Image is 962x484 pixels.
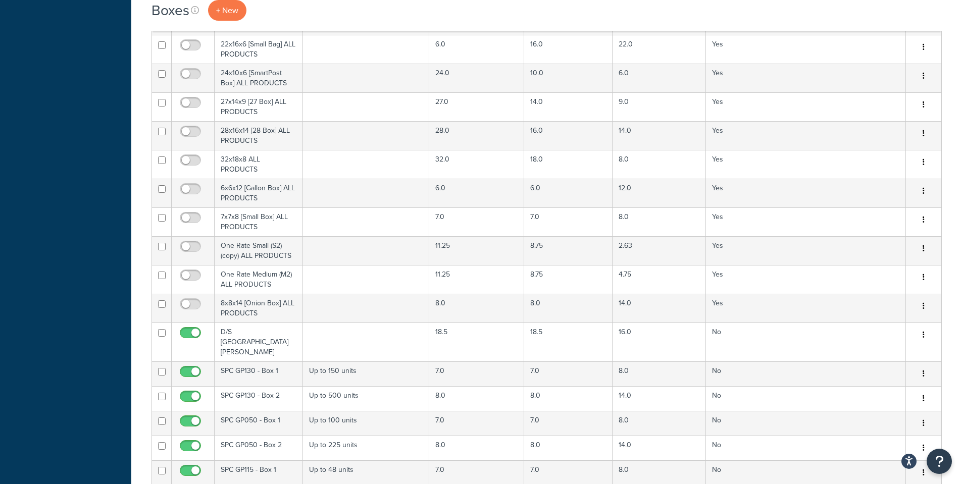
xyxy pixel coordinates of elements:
[613,294,706,322] td: 14.0
[706,294,906,322] td: Yes
[215,386,303,411] td: SPC GP130 - Box 2
[216,5,238,16] span: + New
[429,179,524,207] td: 6.0
[215,64,303,92] td: 24x10x6 [SmartPost Box] ALL PRODUCTS
[429,386,524,411] td: 8.0
[613,386,706,411] td: 14.0
[524,92,613,121] td: 14.0
[429,436,524,460] td: 8.0
[524,150,613,179] td: 18.0
[524,265,613,294] td: 8.75
[215,361,303,386] td: SPC GP130 - Box 1
[706,322,906,361] td: No
[215,294,303,322] td: 8x8x14 [Onion Box] ALL PRODUCTS
[524,121,613,150] td: 16.0
[613,436,706,460] td: 14.0
[215,179,303,207] td: 6x6x12 [Gallon Box] ALL PRODUCTS
[613,35,706,64] td: 22.0
[524,411,613,436] td: 7.0
[215,150,303,179] td: 32x18x8 ALL PRODUCTS
[524,322,613,361] td: 18.5
[524,207,613,236] td: 7.0
[613,322,706,361] td: 16.0
[706,92,906,121] td: Yes
[613,150,706,179] td: 8.0
[429,150,524,179] td: 32.0
[524,386,613,411] td: 8.0
[524,436,613,460] td: 8.0
[303,436,430,460] td: Up to 225 units
[524,64,613,92] td: 10.0
[524,35,613,64] td: 16.0
[429,121,524,150] td: 28.0
[706,35,906,64] td: Yes
[613,121,706,150] td: 14.0
[524,179,613,207] td: 6.0
[706,411,906,436] td: No
[706,64,906,92] td: Yes
[706,265,906,294] td: Yes
[613,411,706,436] td: 8.0
[215,436,303,460] td: SPC GP050 - Box 2
[524,236,613,265] td: 8.75
[613,92,706,121] td: 9.0
[706,436,906,460] td: No
[429,361,524,386] td: 7.0
[215,207,303,236] td: 7x7x8 [Small Box] ALL PRODUCTS
[927,449,952,474] button: Open Resource Center
[524,294,613,322] td: 8.0
[429,35,524,64] td: 6.0
[706,207,906,236] td: Yes
[429,64,524,92] td: 24.0
[706,121,906,150] td: Yes
[429,265,524,294] td: 11.25
[429,92,524,121] td: 27.0
[613,361,706,386] td: 8.0
[613,236,706,265] td: 2.63
[215,92,303,121] td: 27x14x9 [27 Box] ALL PRODUCTS
[303,386,430,411] td: Up to 500 units
[613,64,706,92] td: 6.0
[706,150,906,179] td: Yes
[429,207,524,236] td: 7.0
[524,361,613,386] td: 7.0
[706,386,906,411] td: No
[429,411,524,436] td: 7.0
[706,236,906,265] td: Yes
[215,121,303,150] td: 28x16x14 [28 Box] ALL PRODUCTS
[215,411,303,436] td: SPC GP050 - Box 1
[429,236,524,265] td: 11.25
[303,411,430,436] td: Up to 100 units
[303,361,430,386] td: Up to 150 units
[215,35,303,64] td: 22x16x6 [Small Bag] ALL PRODUCTS
[706,361,906,386] td: No
[429,322,524,361] td: 18.5
[613,179,706,207] td: 12.0
[429,294,524,322] td: 8.0
[706,179,906,207] td: Yes
[613,207,706,236] td: 8.0
[151,1,189,20] h1: Boxes
[215,265,303,294] td: One Rate Medium (M2) ALL PRODUCTS
[613,265,706,294] td: 4.75
[215,236,303,265] td: One Rate Small (S2) (copy) ALL PRODUCTS
[215,322,303,361] td: D/S [GEOGRAPHIC_DATA][PERSON_NAME]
